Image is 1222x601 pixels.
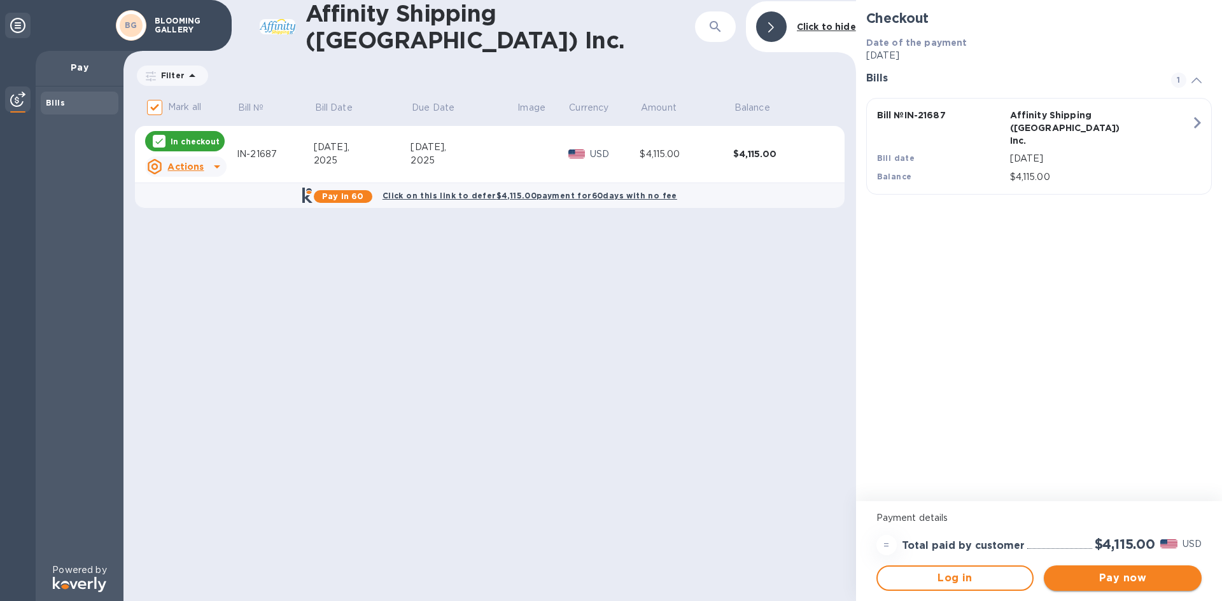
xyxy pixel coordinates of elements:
p: Due Date [412,101,454,114]
div: 2025 [314,154,411,167]
b: Date of the payment [866,38,967,48]
p: [DATE] [866,49,1212,62]
p: Mark all [168,100,201,114]
p: Payment details [876,511,1202,525]
span: Amount [641,101,693,114]
b: Bill date [877,153,915,163]
b: Bills [46,98,65,107]
p: Powered by [52,563,106,577]
h2: $4,115.00 [1095,536,1155,552]
button: Bill №IN-21687Affinity Shipping ([GEOGRAPHIC_DATA]) Inc.Bill date[DATE]Balance$4,115.00 [866,98,1212,195]
h3: Bills [866,73,1156,85]
img: USD [1160,539,1177,548]
h2: Checkout [866,10,1212,26]
span: Log in [888,570,1023,586]
div: [DATE], [411,141,516,154]
p: $4,115.00 [1010,170,1191,184]
div: = [876,535,897,555]
h3: Total paid by customer [902,540,1025,552]
p: Bill № IN-21687 [877,109,1005,121]
span: Pay now [1054,570,1191,586]
p: USD [590,148,640,161]
p: Image [517,101,545,114]
div: $4,115.00 [640,148,733,161]
b: BG [125,20,137,30]
b: Pay in 60 [322,191,363,201]
p: Amount [641,101,677,114]
p: Affinity Shipping ([GEOGRAPHIC_DATA]) Inc. [1010,109,1138,147]
div: 2025 [411,154,516,167]
p: Currency [569,101,608,114]
span: 1 [1171,73,1186,88]
p: BLOOMING GALLERY [155,17,218,34]
p: Pay [46,61,113,74]
p: Filter [156,70,185,81]
img: Logo [53,577,106,592]
p: In checkout [171,136,220,147]
p: USD [1183,537,1202,551]
p: Bill Date [315,101,353,114]
b: Click to hide [797,22,856,32]
p: [DATE] [1010,152,1191,165]
span: Balance [734,101,787,114]
div: [DATE], [314,141,411,154]
button: Pay now [1044,565,1202,591]
p: Bill № [238,101,264,114]
span: Due Date [412,101,471,114]
b: Balance [877,172,912,181]
span: Bill Date [315,101,369,114]
span: Bill № [238,101,281,114]
img: USD [568,149,586,158]
button: Log in [876,565,1034,591]
div: $4,115.00 [733,148,827,160]
b: Click on this link to defer $4,115.00 payment for 60 days with no fee [383,191,677,200]
div: IN-21687 [237,148,314,161]
u: Actions [167,162,204,172]
p: Balance [734,101,770,114]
